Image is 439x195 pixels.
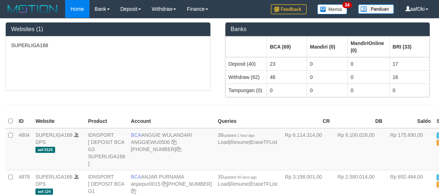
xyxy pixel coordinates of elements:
[176,146,181,152] a: Copy 4062213373 to clipboard
[342,2,352,8] span: 34
[385,114,434,128] th: Saldo
[35,174,73,180] a: SUPERLIGA168
[358,4,394,14] img: panduan.png
[33,128,85,170] td: DPS
[131,132,141,138] span: BCA
[333,114,385,128] th: DB
[11,42,205,49] p: SUPERLIGA168
[131,174,141,180] span: BCA
[128,114,215,128] th: Account
[35,147,55,153] span: aaf-0125
[390,36,430,57] th: Group: activate to sort column ascending
[230,139,249,145] a: Resume
[218,132,277,145] span: | |
[385,128,434,170] td: Rp 175.890,00
[35,132,73,138] a: SUPERLIGA168
[218,139,229,145] a: Load
[225,70,267,84] td: Withdraw (62)
[307,57,348,71] td: 0
[131,139,170,145] a: ANGGIEWU0506
[307,70,348,84] td: 0
[347,84,389,97] td: 0
[390,84,430,97] td: 0
[218,174,257,180] span: 30
[5,4,60,14] img: MOTION_logo.png
[317,4,347,14] img: Button%20Memo.svg
[128,128,215,170] td: ANGGIE WULANDARI [PHONE_NUMBER]
[33,114,85,128] th: Website
[307,36,348,57] th: Group: activate to sort column ascending
[390,57,430,71] td: 17
[230,181,249,187] a: Resume
[223,134,254,137] span: updated 1 hour ago
[11,26,205,32] h3: Websites (1)
[267,57,307,71] td: 23
[267,70,307,84] td: 46
[171,139,176,145] a: Copy ANGGIEWU0506 to clipboard
[218,132,254,138] span: 38
[223,175,257,179] span: updated 40 secs ago
[16,128,33,170] td: 4804
[307,84,348,97] td: 0
[215,114,280,128] th: Queries
[333,128,385,170] td: Rp 6.100.028,00
[347,57,389,71] td: 0
[16,114,33,128] th: ID
[131,181,161,187] a: anjarpur0015
[225,84,267,97] td: Tampungan (0)
[267,84,307,97] td: 0
[225,36,267,57] th: Group: activate to sort column ascending
[280,128,333,170] td: Rp 6.114.314,00
[218,174,277,187] span: | |
[131,188,136,194] a: Copy 4062281620 to clipboard
[231,26,425,32] h3: Banks
[347,70,389,84] td: 0
[35,189,53,195] span: aaf-124
[390,70,430,84] td: 16
[162,181,167,187] a: Copy anjarpur0015 to clipboard
[271,4,307,14] img: Feedback.jpg
[250,181,277,187] a: EraseTFList
[267,36,307,57] th: Group: activate to sort column ascending
[250,139,277,145] a: EraseTFList
[347,36,389,57] th: Group: activate to sort column ascending
[85,128,128,170] td: IDNSPORT [ DEPOSIT BCA G3 SUPERLIGA168 ]
[85,114,128,128] th: Product
[218,181,229,187] a: Load
[225,57,267,71] td: Deposit (40)
[280,114,333,128] th: CR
